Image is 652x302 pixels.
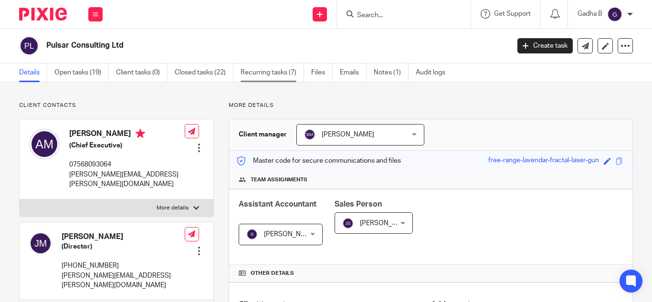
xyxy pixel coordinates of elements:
a: Client tasks (0) [116,63,168,82]
a: Audit logs [416,63,452,82]
img: svg%3E [304,129,315,140]
h5: (Director) [62,242,185,251]
img: svg%3E [29,232,52,255]
p: Master code for secure communications and files [236,156,401,166]
h2: Pulsar Consulting Ltd [46,41,412,51]
span: [PERSON_NAME] B [264,231,322,238]
div: free-range-lavendar-fractal-laser-gun [488,156,599,167]
i: Primary [136,129,145,138]
p: Gadha B [578,9,602,19]
span: Other details [251,270,294,277]
span: Team assignments [251,176,307,184]
a: Details [19,63,47,82]
p: More details [229,102,633,109]
p: Client contacts [19,102,214,109]
img: svg%3E [29,129,60,159]
a: Files [311,63,333,82]
span: Assistant Accountant [239,200,316,208]
a: Closed tasks (22) [175,63,233,82]
p: [PERSON_NAME][EMAIL_ADDRESS][PERSON_NAME][DOMAIN_NAME] [69,170,185,189]
a: Emails [340,63,367,82]
h3: Client manager [239,130,287,139]
img: Pixie [19,8,67,21]
img: svg%3E [342,218,354,229]
a: Open tasks (19) [54,63,109,82]
img: svg%3E [607,7,622,22]
span: Sales Person [335,200,382,208]
span: [PERSON_NAME] [360,220,412,227]
p: 07568093064 [69,160,185,169]
a: Create task [517,38,573,53]
h5: (Chief Executive) [69,141,185,150]
span: [PERSON_NAME] [322,131,374,138]
img: svg%3E [246,229,258,240]
p: [PERSON_NAME][EMAIL_ADDRESS][PERSON_NAME][DOMAIN_NAME] [62,271,185,291]
img: svg%3E [19,36,39,56]
h4: [PERSON_NAME] [69,129,185,141]
a: Recurring tasks (7) [241,63,304,82]
input: Search [356,11,442,20]
p: More details [157,204,189,212]
h4: [PERSON_NAME] [62,232,185,242]
span: Get Support [494,10,531,17]
a: Notes (1) [374,63,409,82]
p: [PHONE_NUMBER] [62,261,185,271]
